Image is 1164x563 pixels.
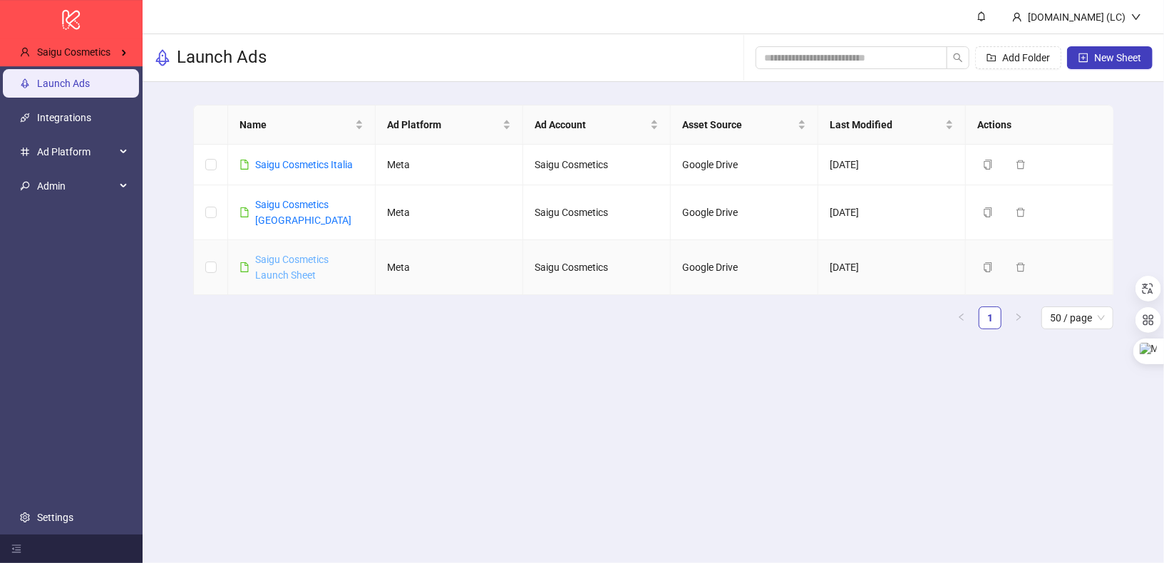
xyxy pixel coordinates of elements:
[957,313,966,321] span: left
[671,105,818,145] th: Asset Source
[950,306,973,329] li: Previous Page
[1067,46,1153,69] button: New Sheet
[983,207,993,217] span: copy
[523,105,671,145] th: Ad Account
[1078,53,1088,63] span: plus-square
[37,172,115,200] span: Admin
[1007,306,1030,329] button: right
[11,544,21,554] span: menu-fold
[1016,160,1026,170] span: delete
[523,240,671,295] td: Saigu Cosmetics
[376,240,523,295] td: Meta
[376,105,523,145] th: Ad Platform
[240,207,249,217] span: file
[983,160,993,170] span: copy
[1012,12,1022,22] span: user
[671,185,818,240] td: Google Drive
[1094,52,1141,63] span: New Sheet
[376,145,523,185] td: Meta
[376,185,523,240] td: Meta
[154,49,171,66] span: rocket
[671,240,818,295] td: Google Drive
[1002,52,1050,63] span: Add Folder
[523,145,671,185] td: Saigu Cosmetics
[953,53,963,63] span: search
[975,46,1061,69] button: Add Folder
[240,117,352,133] span: Name
[1014,313,1023,321] span: right
[255,199,351,226] a: Saigu Cosmetics [GEOGRAPHIC_DATA]
[240,160,249,170] span: file
[830,117,942,133] span: Last Modified
[671,145,818,185] td: Google Drive
[37,138,115,166] span: Ad Platform
[177,46,267,69] h3: Launch Ads
[1016,207,1026,217] span: delete
[1016,262,1026,272] span: delete
[682,117,795,133] span: Asset Source
[255,159,353,170] a: Saigu Cosmetics Italia
[977,11,987,21] span: bell
[979,307,1001,329] a: 1
[966,105,1113,145] th: Actions
[523,185,671,240] td: Saigu Cosmetics
[20,181,30,191] span: key
[1007,306,1030,329] li: Next Page
[987,53,996,63] span: folder-add
[37,78,90,89] a: Launch Ads
[228,105,376,145] th: Name
[818,185,966,240] td: [DATE]
[20,47,30,57] span: user
[818,105,966,145] th: Last Modified
[240,262,249,272] span: file
[37,512,73,523] a: Settings
[37,112,91,123] a: Integrations
[983,262,993,272] span: copy
[1131,12,1141,22] span: down
[20,147,30,157] span: number
[1041,306,1113,329] div: Page Size
[1050,307,1105,329] span: 50 / page
[255,254,329,281] a: Saigu Cosmetics Launch Sheet
[818,145,966,185] td: [DATE]
[818,240,966,295] td: [DATE]
[535,117,647,133] span: Ad Account
[387,117,500,133] span: Ad Platform
[1022,9,1131,25] div: [DOMAIN_NAME] (LC)
[979,306,1001,329] li: 1
[37,46,110,58] span: Saigu Cosmetics
[950,306,973,329] button: left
